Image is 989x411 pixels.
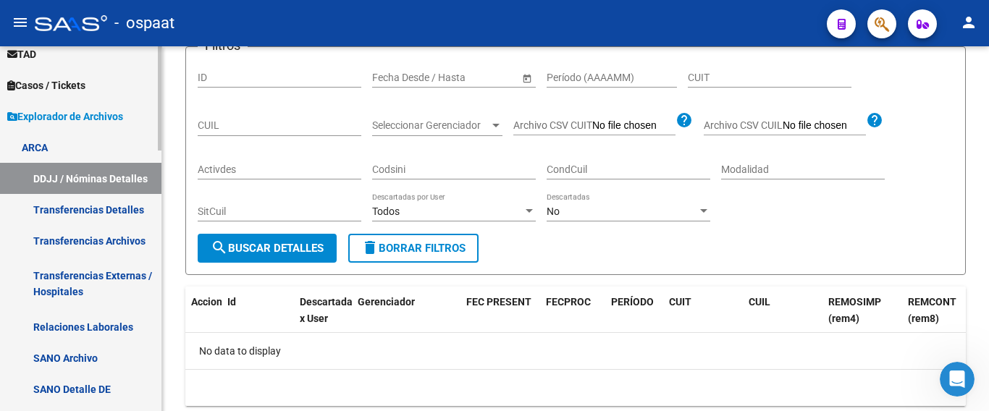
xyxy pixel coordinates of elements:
[12,14,29,31] mat-icon: menu
[676,111,693,129] mat-icon: help
[185,287,222,334] datatable-header-cell: Accion
[185,333,966,369] div: No data to display
[749,296,770,308] span: CUIL
[960,14,977,31] mat-icon: person
[466,296,531,308] span: FEC PRESENT
[348,234,479,263] button: Borrar Filtros
[294,287,352,334] datatable-header-cell: Descartada x User
[7,46,36,62] span: TAD
[358,296,415,308] span: Gerenciador
[546,296,591,308] span: FECPROC
[611,296,654,308] span: PERÍODO
[211,242,324,255] span: Buscar Detalles
[743,287,822,334] datatable-header-cell: CUIL
[372,119,489,132] span: Seleccionar Gerenciador
[540,287,605,334] datatable-header-cell: FECPROC
[902,287,982,334] datatable-header-cell: REMCONT (rem8)
[460,287,540,334] datatable-header-cell: FEC PRESENT
[300,296,353,324] span: Descartada x User
[114,7,174,39] span: - ospaat
[513,119,592,131] span: Archivo CSV CUIT
[940,362,975,397] iframe: Intercom live chat
[605,287,663,334] datatable-header-cell: PERÍODO
[352,287,460,334] datatable-header-cell: Gerenciador
[669,296,691,308] span: CUIT
[361,242,466,255] span: Borrar Filtros
[866,111,883,129] mat-icon: help
[547,205,560,217] span: No
[372,205,400,217] span: Todos
[828,296,881,324] span: REMOSIMP (rem4)
[198,234,337,263] button: Buscar Detalles
[7,109,123,124] span: Explorador de Archivos
[519,70,534,85] button: Open calendar
[222,287,294,334] datatable-header-cell: Id
[361,239,379,256] mat-icon: delete
[211,239,228,256] mat-icon: search
[372,72,425,84] input: Fecha inicio
[7,77,85,93] span: Casos / Tickets
[592,119,676,132] input: Archivo CSV CUIT
[704,119,783,131] span: Archivo CSV CUIL
[663,287,743,334] datatable-header-cell: CUIT
[191,296,222,308] span: Accion
[908,296,956,324] span: REMCONT (rem8)
[437,72,508,84] input: Fecha fin
[822,287,902,334] datatable-header-cell: REMOSIMP (rem4)
[783,119,866,132] input: Archivo CSV CUIL
[227,296,236,308] span: Id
